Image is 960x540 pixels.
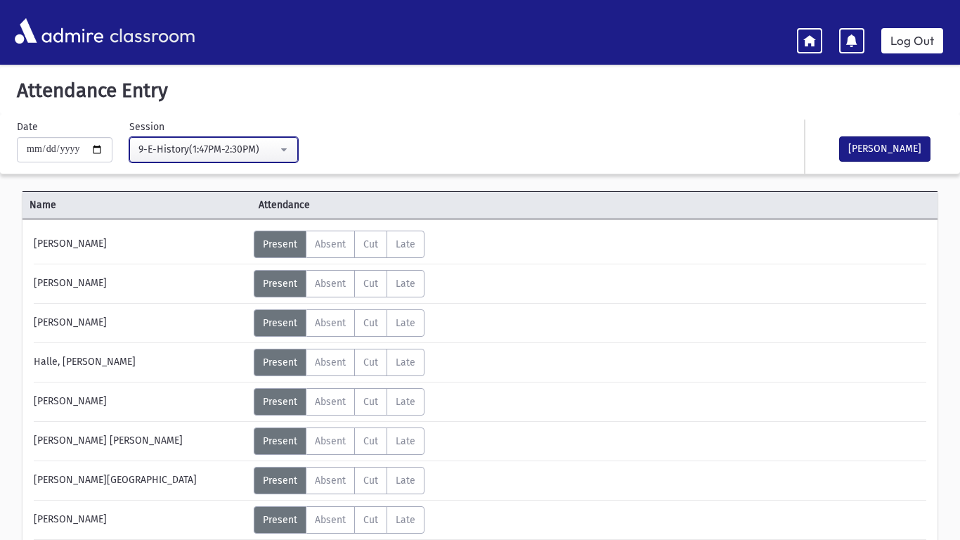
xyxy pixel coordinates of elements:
img: AdmirePro [11,15,107,47]
span: Present [263,317,297,329]
span: Present [263,514,297,526]
button: 9-E-History(1:47PM-2:30PM) [129,137,298,162]
div: 9-E-History(1:47PM-2:30PM) [138,142,278,157]
span: Present [263,278,297,290]
span: Present [263,356,297,368]
span: Late [396,317,415,329]
span: Late [396,435,415,447]
div: AttTypes [254,349,424,376]
span: Absent [315,317,346,329]
div: [PERSON_NAME] [27,231,254,258]
span: Absent [315,475,346,487]
label: Session [129,120,164,134]
span: Absent [315,435,346,447]
div: Halle, [PERSON_NAME] [27,349,254,376]
span: Present [263,238,297,250]
span: Present [263,475,297,487]
div: [PERSON_NAME] [PERSON_NAME] [27,427,254,455]
span: Name [22,198,252,212]
span: Absent [315,396,346,408]
span: Late [396,278,415,290]
h5: Attendance Entry [11,79,949,103]
span: Cut [363,317,378,329]
div: AttTypes [254,388,424,416]
label: Date [17,120,38,134]
span: Present [263,435,297,447]
a: Log Out [881,28,943,53]
span: Cut [363,514,378,526]
span: Cut [363,475,378,487]
span: Absent [315,356,346,368]
span: Present [263,396,297,408]
div: [PERSON_NAME] [27,270,254,297]
span: Late [396,396,415,408]
span: Cut [363,396,378,408]
div: [PERSON_NAME] [27,309,254,337]
div: [PERSON_NAME] [27,506,254,534]
span: Absent [315,238,346,250]
span: Absent [315,514,346,526]
span: Late [396,238,415,250]
div: AttTypes [254,270,424,297]
span: Cut [363,238,378,250]
span: Late [396,356,415,368]
button: [PERSON_NAME] [839,136,930,162]
span: Attendance [252,198,481,212]
div: [PERSON_NAME] [27,388,254,416]
div: AttTypes [254,467,424,494]
span: Absent [315,278,346,290]
span: Cut [363,356,378,368]
span: Cut [363,435,378,447]
div: [PERSON_NAME][GEOGRAPHIC_DATA] [27,467,254,494]
span: Late [396,475,415,487]
div: AttTypes [254,309,424,337]
span: Cut [363,278,378,290]
span: classroom [107,13,195,50]
div: AttTypes [254,427,424,455]
div: AttTypes [254,506,424,534]
div: AttTypes [254,231,424,258]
